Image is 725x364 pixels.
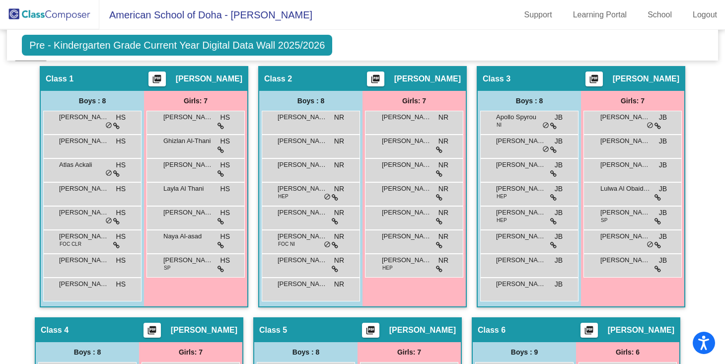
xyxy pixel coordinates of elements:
span: HS [116,279,126,290]
span: [PERSON_NAME] [278,231,327,241]
span: Atlas Ackali [59,160,109,170]
span: [PERSON_NAME] [600,112,650,122]
span: NR [334,208,344,218]
mat-icon: picture_as_pdf [583,325,595,339]
span: [PERSON_NAME] [382,184,432,194]
span: [PERSON_NAME] [59,136,109,146]
span: Class 2 [264,74,292,84]
span: NR [438,160,448,170]
span: HS [220,184,230,194]
span: NR [438,255,448,266]
span: [PERSON_NAME] [394,74,461,84]
span: JB [555,112,563,123]
span: Class 6 [478,325,506,335]
button: Print Students Details [585,72,603,86]
span: HS [116,160,126,170]
a: School [640,7,680,23]
span: [PERSON_NAME] [163,112,213,122]
span: NR [438,184,448,194]
div: Girls: 7 [358,342,461,362]
span: HEP [497,217,507,224]
span: do_not_disturb_alt [324,241,331,249]
span: [PERSON_NAME] [59,184,109,194]
span: Layla Al Thani [163,184,213,194]
span: JB [555,208,563,218]
span: JB [659,136,667,146]
span: NR [334,136,344,146]
span: [PERSON_NAME] [59,231,109,241]
span: NR [438,208,448,218]
span: Ghizlan Al-Thani [163,136,213,146]
span: [PERSON_NAME] [382,112,432,122]
span: [PERSON_NAME] [496,255,546,265]
span: NR [334,112,344,123]
span: FOC CLR [60,240,81,248]
span: Class 4 [41,325,69,335]
span: JB [555,231,563,242]
mat-icon: picture_as_pdf [364,325,376,339]
span: [PERSON_NAME] [600,208,650,218]
span: NR [334,255,344,266]
span: [PERSON_NAME] [59,279,109,289]
span: [PERSON_NAME] [382,160,432,170]
div: Boys : 8 [36,342,139,362]
span: HEP [382,264,393,272]
span: do_not_disturb_alt [105,217,112,225]
button: Print Students Details [144,323,161,338]
span: NR [334,279,344,290]
span: FOC NI [278,240,295,248]
div: Boys : 8 [259,91,362,111]
span: JB [659,184,667,194]
span: NI [497,121,502,129]
span: HEP [278,193,289,200]
span: [PERSON_NAME] [382,136,432,146]
span: Class 1 [46,74,73,84]
span: [PERSON_NAME] [278,184,327,194]
a: Learning Portal [565,7,635,23]
span: do_not_disturb_alt [542,146,549,153]
span: [PERSON_NAME] [59,255,109,265]
span: Class 5 [259,325,287,335]
span: American School of Doha - [PERSON_NAME] [99,7,312,23]
div: Girls: 6 [576,342,679,362]
span: [PERSON_NAME] [278,112,327,122]
span: HS [220,160,230,170]
span: JB [659,255,667,266]
button: Print Students Details [580,323,598,338]
div: Boys : 8 [41,91,144,111]
span: [PERSON_NAME] [382,255,432,265]
button: Print Students Details [148,72,166,86]
span: HS [220,255,230,266]
span: do_not_disturb_alt [324,193,331,201]
span: HS [220,136,230,146]
button: Print Students Details [362,323,379,338]
span: HS [116,112,126,123]
span: [PERSON_NAME] [496,208,546,218]
span: HS [116,208,126,218]
span: HS [116,255,126,266]
a: Support [516,7,560,23]
div: Boys : 8 [478,91,581,111]
div: Girls: 7 [362,91,466,111]
span: SP [601,217,607,224]
span: JB [555,136,563,146]
span: [PERSON_NAME] [278,279,327,289]
span: NR [438,112,448,123]
span: JB [555,184,563,194]
span: [PERSON_NAME] Harbor [496,184,546,194]
mat-icon: picture_as_pdf [151,74,163,88]
span: [PERSON_NAME] [163,208,213,218]
div: Girls: 7 [581,91,684,111]
span: do_not_disturb_alt [542,122,549,130]
span: NR [334,184,344,194]
span: [PERSON_NAME] [496,160,546,170]
span: do_not_disturb_alt [105,122,112,130]
span: [PERSON_NAME] [278,160,327,170]
button: Print Students Details [367,72,384,86]
span: JB [659,112,667,123]
span: NR [334,160,344,170]
span: [PERSON_NAME] "[PERSON_NAME]" Park [496,279,546,289]
span: [PERSON_NAME] [600,160,650,170]
span: NR [438,136,448,146]
span: [PERSON_NAME] [278,208,327,218]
